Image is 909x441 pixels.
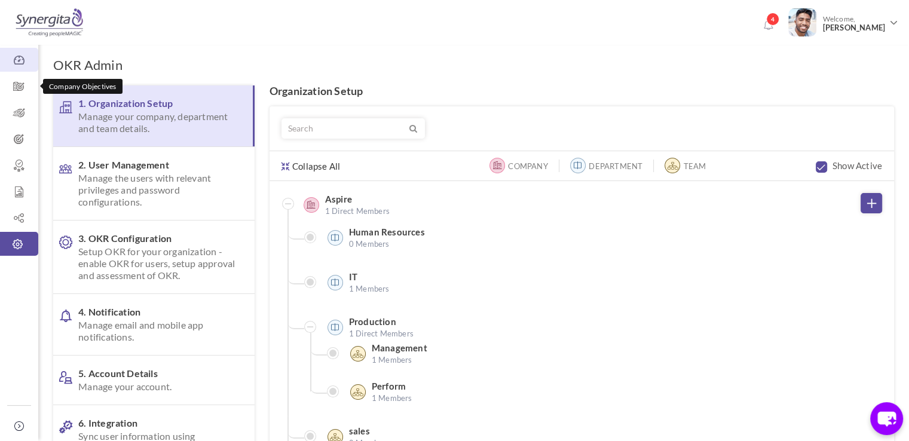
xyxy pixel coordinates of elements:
[78,159,235,208] span: 2. User Management
[349,327,414,339] span: 1 Direct Members
[349,283,390,295] span: 1 Members
[325,193,352,205] label: Aspire
[349,425,370,437] label: sales
[325,205,390,217] span: 1 Direct Members
[766,13,779,26] span: 4
[783,4,903,38] a: Photo Welcome,[PERSON_NAME]
[78,97,234,134] span: 1. Organization Setup
[372,354,427,366] span: 1 Members
[372,392,412,404] span: 1 Members
[788,8,816,36] img: Photo
[282,119,408,138] input: Search
[78,111,234,134] span: Manage your company, department and team details.
[78,306,235,343] span: 4. Notification
[589,160,642,172] label: Department
[372,380,406,392] label: Perform
[349,316,396,327] label: Production
[78,319,235,343] span: Manage email and mobile app notifications.
[78,367,235,393] span: 5. Account Details
[349,238,425,250] span: 0 Members
[78,246,235,281] span: Setup OKR for your organization - enable OKR for users, setup approval and assessment of OKR.
[53,57,123,73] h1: OKR Admin
[78,232,235,281] span: 3. OKR Configuration
[78,172,235,208] span: Manage the users with relevant privileges and password configurations.
[281,151,341,172] a: Collapse All
[14,8,85,38] img: Logo
[270,85,894,97] h4: Organization Setup
[349,271,357,283] label: IT
[43,79,123,94] div: Company Objectives
[349,226,425,238] label: Human Resources
[822,23,885,32] span: [PERSON_NAME]
[833,160,882,171] label: Show Active
[861,193,882,213] a: Add
[870,402,903,435] button: chat-button
[78,381,235,393] span: Manage your account.
[758,16,778,35] a: Notifications
[816,8,888,38] span: Welcome,
[508,160,547,172] label: Company
[684,160,706,172] label: Team
[372,342,427,354] label: Management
